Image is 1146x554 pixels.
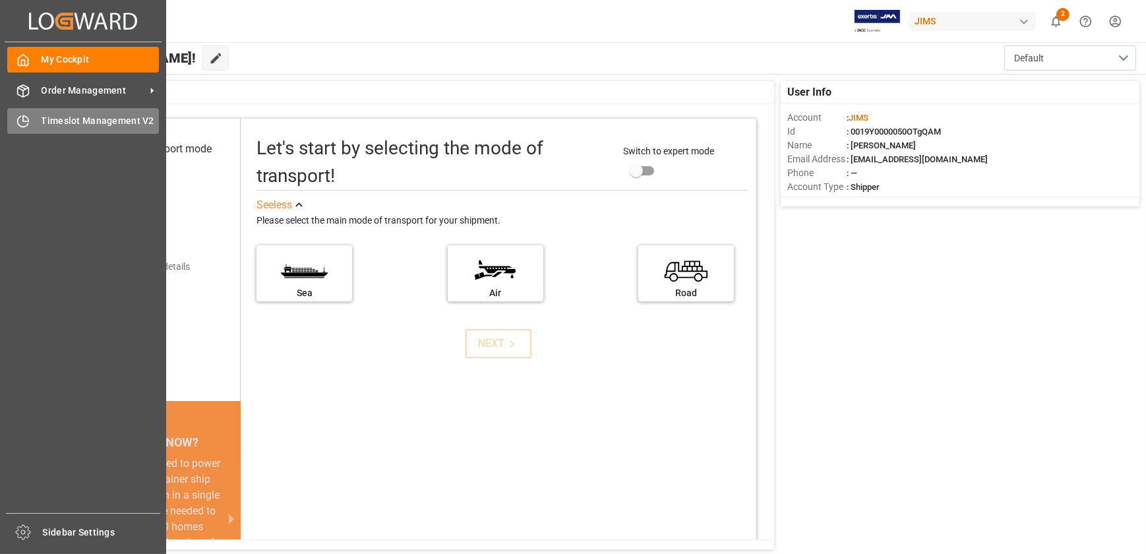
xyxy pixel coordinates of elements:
img: Exertis%20JAM%20-%20Email%20Logo.jpg_1722504956.jpg [855,10,900,33]
span: : [EMAIL_ADDRESS][DOMAIN_NAME] [847,154,988,164]
span: Email Address [787,152,847,166]
div: Let's start by selecting the mode of transport! [256,135,610,190]
span: Switch to expert mode [624,146,715,156]
div: Select transport mode [109,141,212,157]
div: Air [454,286,537,300]
span: JIMS [849,113,868,123]
span: : [PERSON_NAME] [847,140,916,150]
span: : Shipper [847,182,880,192]
div: Please select the main mode of transport for your shipment. [256,213,747,229]
div: Road [645,286,727,300]
span: : 0019Y0000050OTgQAM [847,127,941,137]
span: Sidebar Settings [43,526,161,539]
button: show 2 new notifications [1041,7,1071,36]
a: My Cockpit [7,47,159,73]
span: Timeslot Management V2 [42,114,160,128]
button: JIMS [909,9,1041,34]
span: Account [787,111,847,125]
div: JIMS [909,12,1036,31]
button: Help Center [1071,7,1101,36]
span: Order Management [42,84,146,98]
button: NEXT [466,329,531,358]
span: : [847,113,868,123]
button: open menu [1004,46,1136,71]
div: See less [256,197,292,213]
span: Account Type [787,180,847,194]
span: My Cockpit [42,53,160,67]
span: Id [787,125,847,138]
span: : — [847,168,857,178]
div: Sea [263,286,346,300]
span: Default [1014,51,1044,65]
span: Phone [787,166,847,180]
span: 2 [1056,8,1070,21]
span: Name [787,138,847,152]
span: User Info [787,84,831,100]
div: NEXT [479,336,519,352]
a: Timeslot Management V2 [7,108,159,134]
